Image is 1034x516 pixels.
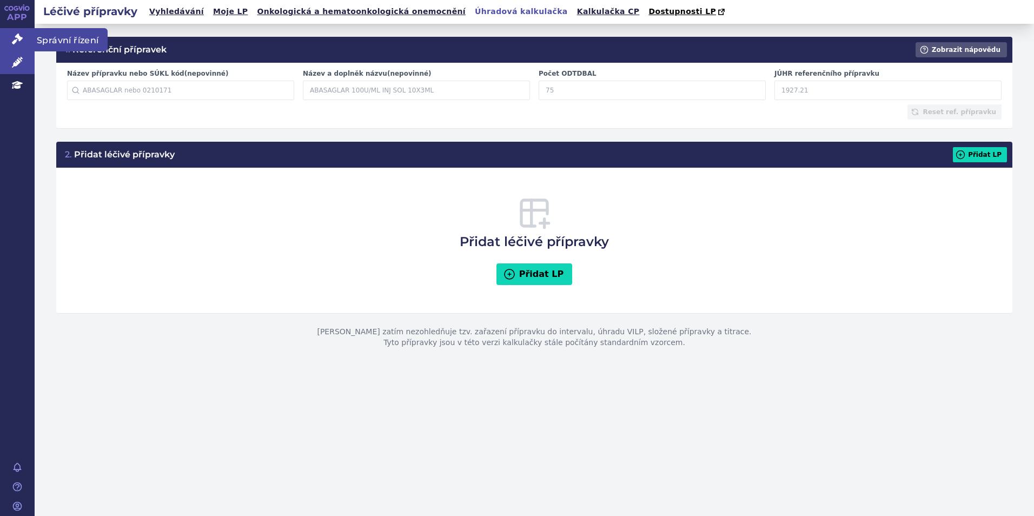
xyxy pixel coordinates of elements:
button: Zobrazit nápovědu [916,42,1007,57]
a: Dostupnosti LP [645,4,730,19]
label: Počet ODTDBAL [539,69,766,78]
input: 1927.21 [774,81,1002,100]
label: Název a doplněk názvu [303,69,530,78]
a: Onkologická a hematoonkologická onemocnění [254,4,469,19]
a: Moje LP [210,4,251,19]
button: Přidat LP [953,147,1007,162]
a: Vyhledávání [146,4,207,19]
span: 1. [65,44,70,55]
label: JÚHR referenčního přípravku [774,69,1002,78]
a: Kalkulačka CP [574,4,643,19]
p: [PERSON_NAME] zatím nezohledňuje tzv. zařazení přípravku do intervalu, úhradu VILP, složené přípr... [56,314,1012,361]
span: Správní řízení [35,28,108,51]
h3: Přidat léčivé přípravky [460,196,609,251]
h3: Referenční přípravek [65,44,167,56]
label: Název přípravku nebo SÚKL kód [67,69,294,78]
button: Přidat LP [496,263,573,285]
input: ABASAGLAR 100U/ML INJ SOL 10X3ML [303,81,530,100]
input: 75 [539,81,766,100]
span: 2. [65,149,72,160]
span: Dostupnosti LP [648,7,716,16]
h2: Léčivé přípravky [35,4,146,19]
a: Úhradová kalkulačka [472,4,571,19]
input: ABASAGLAR nebo 0210171 [67,81,294,100]
span: (nepovinné) [387,70,432,77]
h3: Přidat léčivé přípravky [65,149,175,161]
span: (nepovinné) [184,70,229,77]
